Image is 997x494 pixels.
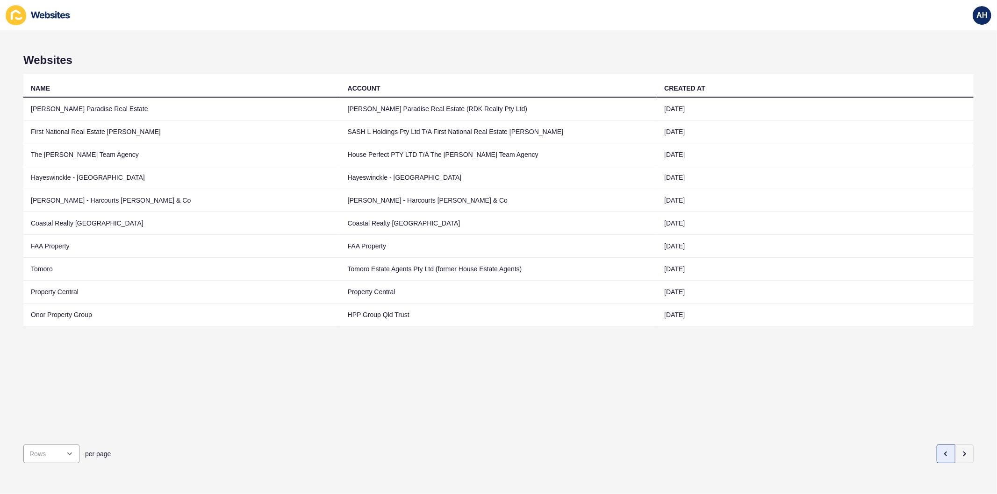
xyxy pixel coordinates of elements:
td: Property Central [340,281,657,303]
div: ACCOUNT [348,84,380,93]
span: AH [976,11,987,20]
td: [DATE] [657,98,974,120]
td: [DATE] [657,281,974,303]
td: Tomoro [23,258,340,281]
td: The [PERSON_NAME] Team Agency [23,143,340,166]
td: Tomoro Estate Agents Pty Ltd (former House Estate Agents) [340,258,657,281]
td: First National Real Estate [PERSON_NAME] [23,120,340,143]
span: per page [85,449,111,459]
div: open menu [23,445,79,463]
td: [PERSON_NAME] - Harcourts [PERSON_NAME] & Co [23,189,340,212]
td: [DATE] [657,143,974,166]
td: [DATE] [657,235,974,258]
td: [PERSON_NAME] Paradise Real Estate (RDK Realty Pty Ltd) [340,98,657,120]
td: [DATE] [657,166,974,189]
div: CREATED AT [664,84,705,93]
td: Property Central [23,281,340,303]
td: Coastal Realty [GEOGRAPHIC_DATA] [340,212,657,235]
td: [PERSON_NAME] - Harcourts [PERSON_NAME] & Co [340,189,657,212]
td: [DATE] [657,212,974,235]
td: SASH L Holdings Pty Ltd T/A First National Real Estate [PERSON_NAME] [340,120,657,143]
td: Hayeswinckle - [GEOGRAPHIC_DATA] [340,166,657,189]
td: [DATE] [657,258,974,281]
h1: Websites [23,54,974,67]
td: [DATE] [657,120,974,143]
td: [DATE] [657,189,974,212]
div: NAME [31,84,50,93]
td: [PERSON_NAME] Paradise Real Estate [23,98,340,120]
td: FAA Property [340,235,657,258]
td: Onor Property Group [23,303,340,326]
td: FAA Property [23,235,340,258]
td: House Perfect PTY LTD T/A The [PERSON_NAME] Team Agency [340,143,657,166]
td: [DATE] [657,303,974,326]
td: Coastal Realty [GEOGRAPHIC_DATA] [23,212,340,235]
td: HPP Group Qld Trust [340,303,657,326]
td: Hayeswinckle - [GEOGRAPHIC_DATA] [23,166,340,189]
